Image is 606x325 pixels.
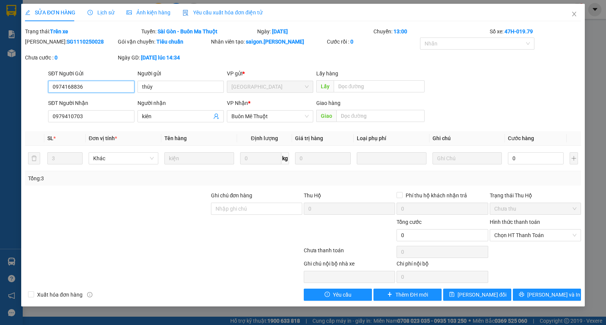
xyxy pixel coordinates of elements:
[141,55,180,61] b: [DATE] lúc 14:34
[564,4,585,25] button: Close
[137,69,224,78] div: Người gửi
[227,100,248,106] span: VP Nhận
[48,69,134,78] div: SĐT Người Gửi
[164,135,187,141] span: Tên hàng
[34,291,86,299] span: Xuất hóa đơn hàng
[430,131,505,146] th: Ghi chú
[433,152,502,164] input: Ghi Chú
[4,4,110,45] li: [GEOGRAPHIC_DATA]
[513,289,581,301] button: printer[PERSON_NAME] và In
[333,291,351,299] span: Yêu cầu
[156,39,183,45] b: Tiêu chuẩn
[395,291,428,299] span: Thêm ĐH mới
[316,70,338,77] span: Lấy hàng
[48,99,134,107] div: SĐT Người Nhận
[387,292,392,298] span: plus
[397,219,422,225] span: Tổng cước
[211,203,302,215] input: Ghi chú đơn hàng
[327,37,418,46] div: Cước rồi :
[334,80,425,92] input: Dọc đường
[490,219,540,225] label: Hình thức thanh toán
[227,69,313,78] div: VP gửi
[508,135,534,141] span: Cước hàng
[137,99,224,107] div: Người nhận
[158,28,217,34] b: Sài Gòn - Buôn Ma Thuột
[403,191,470,200] span: Phí thu hộ khách nhận trả
[281,152,289,164] span: kg
[316,100,340,106] span: Giao hàng
[303,246,396,259] div: Chưa thanh toán
[373,289,442,301] button: plusThêm ĐH mới
[295,152,351,164] input: 0
[490,191,581,200] div: Trạng thái Thu Hộ
[272,28,288,34] b: [DATE]
[394,28,407,34] b: 13:00
[304,192,321,198] span: Thu Hộ
[571,11,577,17] span: close
[127,10,132,15] span: picture
[316,110,336,122] span: Giao
[24,27,141,36] div: Trạng thái:
[295,135,323,141] span: Giá trị hàng
[55,55,58,61] b: 0
[527,291,580,299] span: [PERSON_NAME] và In
[304,289,372,301] button: exclamation-circleYêu cầu
[316,80,334,92] span: Lấy
[251,135,278,141] span: Định lượng
[25,53,116,62] div: Chưa cước :
[4,53,52,78] li: VP [GEOGRAPHIC_DATA]
[449,292,454,298] span: save
[211,192,253,198] label: Ghi chú đơn hàng
[350,39,353,45] b: 0
[87,9,114,16] span: Lịch sử
[25,9,75,16] span: SỬA ĐƠN HÀNG
[25,10,30,15] span: edit
[93,153,154,164] span: Khác
[87,292,92,297] span: info-circle
[304,259,395,271] div: Ghi chú nội bộ nhà xe
[164,152,234,164] input: VD: Bàn, Ghế
[25,37,116,46] div: [PERSON_NAME]:
[397,259,488,271] div: Chi phí nội bộ
[494,230,576,241] span: Chọn HT Thanh Toán
[231,81,309,92] span: Sài Gòn
[47,135,53,141] span: SL
[570,152,578,164] button: plus
[504,28,533,34] b: 47H-019.79
[336,110,425,122] input: Dọc đường
[89,135,117,141] span: Đơn vị tính
[211,37,326,46] div: Nhân viên tạo:
[246,39,304,45] b: saigon.[PERSON_NAME]
[28,152,40,164] button: delete
[231,111,309,122] span: Buôn Mê Thuột
[87,10,93,15] span: clock-circle
[67,39,104,45] b: SG1110250028
[458,291,506,299] span: [PERSON_NAME] đổi
[127,9,170,16] span: Ảnh kiện hàng
[494,203,576,214] span: Chưa thu
[489,27,582,36] div: Số xe:
[373,27,489,36] div: Chuyến:
[141,27,257,36] div: Tuyến:
[183,9,262,16] span: Yêu cầu xuất hóa đơn điện tử
[4,4,30,30] img: logo.jpg
[50,28,68,34] b: Trên xe
[118,37,209,46] div: Gói vận chuyển:
[443,289,511,301] button: save[PERSON_NAME] đổi
[118,53,209,62] div: Ngày GD:
[213,113,219,119] span: user-add
[28,174,234,183] div: Tổng: 3
[325,292,330,298] span: exclamation-circle
[256,27,373,36] div: Ngày:
[52,53,101,62] li: VP Buôn Mê Thuột
[354,131,430,146] th: Loại phụ phí
[519,292,524,298] span: printer
[183,10,189,16] img: icon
